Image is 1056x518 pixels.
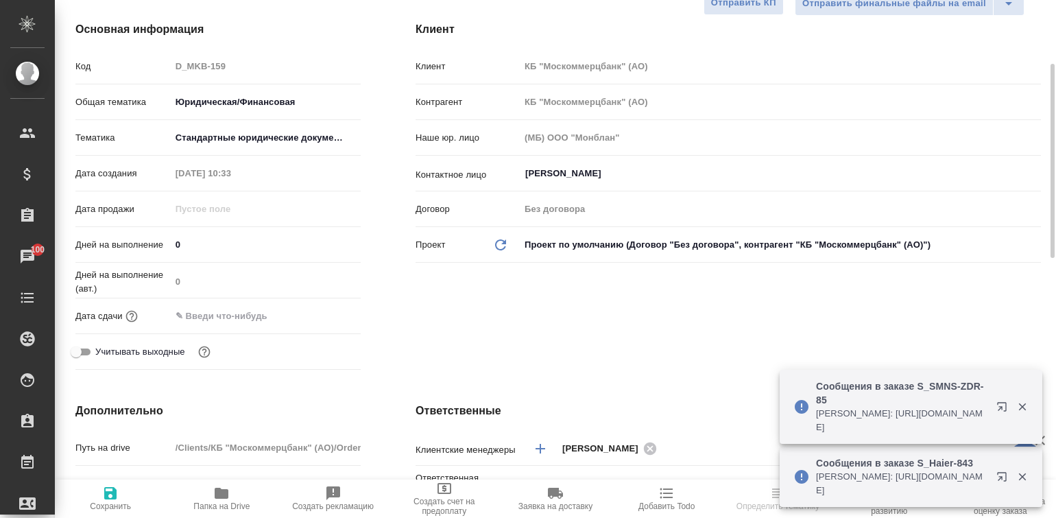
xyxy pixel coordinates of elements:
p: Договор [416,202,520,216]
span: [PERSON_NAME] [562,442,647,456]
button: Открыть в новой вкладке [988,393,1021,426]
button: Открыть в новой вкладке [988,463,1021,496]
p: Дней на выполнение (авт.) [75,268,171,296]
button: Создать счет на предоплату [389,480,500,518]
span: Создать рекламацию [292,502,374,511]
p: Дней на выполнение [75,238,171,252]
div: Юридическая/Финансовая [171,91,361,114]
button: Заявка на доставку [500,480,611,518]
p: Путь на drive [75,441,171,455]
p: Ответственная команда [416,471,492,499]
p: Сообщения в заказе S_SMNS-ZDR-85 [816,379,987,407]
input: Пустое поле [171,56,361,76]
p: Дата создания [75,167,171,180]
p: Контактное лицо [416,168,520,182]
button: Добавить менеджера [524,432,557,465]
p: Сообщения в заказе S_Haier-843 [816,456,987,470]
p: Проект [416,238,446,252]
input: Пустое поле [520,128,1041,148]
button: Определить тематику [722,480,833,518]
p: Путь [75,477,171,491]
p: Код [75,60,171,73]
input: ✎ Введи что-нибудь [171,473,361,493]
button: Выбери, если сб и вс нужно считать рабочими днями для выполнения заказа. [195,343,213,361]
span: Добавить Todo [638,502,695,511]
h4: Дополнительно [75,403,361,419]
span: Определить тематику [736,502,819,511]
p: Общая тематика [75,95,171,109]
p: Клиент [416,60,520,73]
p: [PERSON_NAME]: [URL][DOMAIN_NAME] [816,470,987,497]
p: Тематика [75,131,171,145]
span: Папка на Drive [193,502,250,511]
p: Дата продажи [75,202,171,216]
span: Заявка на доставку [518,502,592,511]
div: Проект по умолчанию (Договор "Без договора", контрагент "КБ "Москоммерцбанк" (АО)") [520,233,1041,257]
input: Пустое поле [171,199,291,219]
p: Клиентские менеджеры [416,443,520,457]
input: Пустое поле [520,56,1041,76]
span: 100 [23,243,53,257]
input: ✎ Введи что-нибудь [171,235,361,255]
p: Дата сдачи [75,309,123,323]
span: Создать счет на предоплату [397,497,492,516]
p: [PERSON_NAME]: [URL][DOMAIN_NAME] [816,407,987,434]
span: Сохранить [90,502,131,511]
h4: Ответственные [416,403,1041,419]
button: Open [1033,172,1036,175]
span: Учитывать выходные [95,345,185,359]
p: Контрагент [416,95,520,109]
p: Наше юр. лицо [416,131,520,145]
input: Пустое поле [171,272,361,292]
input: Пустое поле [520,92,1041,112]
button: Если добавить услуги и заполнить их объемом, то дата рассчитается автоматически [123,307,141,325]
input: Пустое поле [171,163,291,183]
h4: Основная информация [75,21,361,38]
input: ✎ Введи что-нибудь [171,306,291,326]
button: Добавить Todo [611,480,722,518]
input: Пустое поле [520,199,1041,219]
div: Стандартные юридические документы, договоры, уставы [171,126,361,150]
div: Пушкинская [520,473,1041,497]
div: [PERSON_NAME] [562,440,661,457]
input: Пустое поле [171,438,361,458]
button: Создать рекламацию [277,480,388,518]
button: Закрыть [1008,401,1036,413]
button: Сохранить [55,480,166,518]
h4: Клиент [416,21,1041,38]
button: Закрыть [1008,471,1036,483]
button: Папка на Drive [166,480,277,518]
a: 100 [3,239,51,274]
